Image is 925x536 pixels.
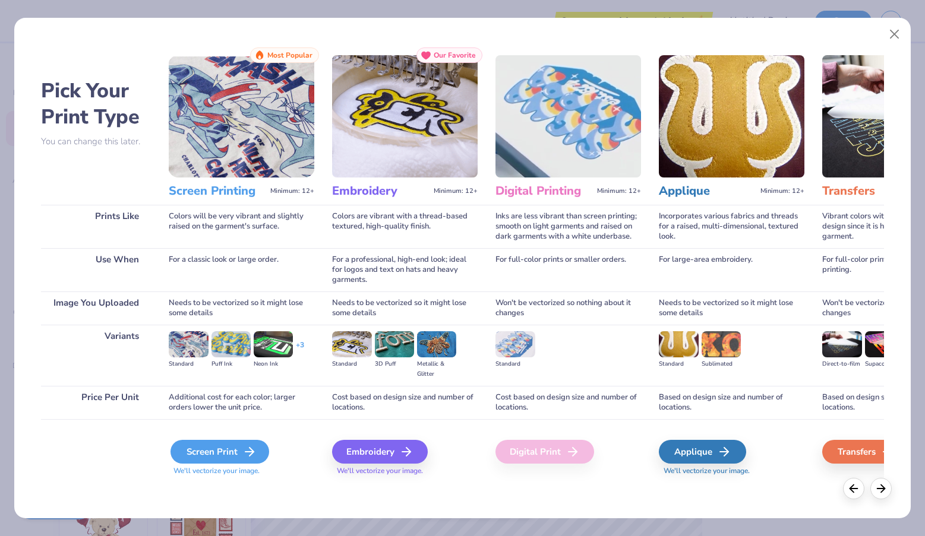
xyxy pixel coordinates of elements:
h3: Transfers [822,183,919,199]
div: Metallic & Glitter [417,359,456,379]
span: Minimum: 12+ [760,187,804,195]
div: Screen Print [171,440,269,464]
div: Inks are less vibrant than screen printing; smooth on light garments and raised on dark garments ... [495,205,641,248]
div: Applique [659,440,746,464]
div: Based on design size and number of locations. [659,386,804,419]
div: Digital Print [495,440,594,464]
div: Variants [41,325,151,386]
img: Standard [169,331,208,357]
div: Incorporates various fabrics and threads for a raised, multi-dimensional, textured look. [659,205,804,248]
img: Standard [332,331,371,357]
img: Standard [659,331,698,357]
div: Supacolor [865,359,904,369]
div: Needs to be vectorized so it might lose some details [332,291,478,325]
h3: Applique [659,183,756,199]
img: Metallic & Glitter [417,331,456,357]
div: Cost based on design size and number of locations. [495,386,641,419]
span: We'll vectorize your image. [659,466,804,476]
div: Won't be vectorized so nothing about it changes [495,291,641,325]
div: Standard [659,359,698,369]
img: 3D Puff [375,331,414,357]
p: You can change this later. [41,137,151,147]
div: Embroidery [332,440,428,464]
span: Minimum: 12+ [270,187,314,195]
div: Needs to be vectorized so it might lose some details [659,291,804,325]
img: Standard [495,331,535,357]
img: Supacolor [865,331,904,357]
img: Screen Printing [169,55,314,177]
div: Neon Ink [254,359,293,369]
div: Colors will be very vibrant and slightly raised on the garment's surface. [169,205,314,248]
div: For a classic look or large order. [169,248,314,291]
div: Price Per Unit [41,386,151,419]
div: Use When [41,248,151,291]
div: 3D Puff [375,359,414,369]
div: Puff Ink [211,359,251,369]
div: Colors are vibrant with a thread-based textured, high-quality finish. [332,205,478,248]
div: For a professional, high-end look; ideal for logos and text on hats and heavy garments. [332,248,478,291]
div: Additional cost for each color; larger orders lower the unit price. [169,386,314,419]
h3: Embroidery [332,183,429,199]
span: Most Popular [267,51,312,59]
span: Minimum: 12+ [434,187,478,195]
img: Digital Printing [495,55,641,177]
div: Image You Uploaded [41,291,151,325]
img: Puff Ink [211,331,251,357]
div: Cost based on design size and number of locations. [332,386,478,419]
div: For large-area embroidery. [659,248,804,291]
span: Minimum: 12+ [597,187,641,195]
div: Transfers [822,440,910,464]
div: + 3 [296,340,304,360]
button: Close [883,23,905,46]
img: Neon Ink [254,331,293,357]
h2: Pick Your Print Type [41,78,151,130]
h3: Screen Printing [169,183,266,199]
span: We'll vectorize your image. [332,466,478,476]
div: Prints Like [41,205,151,248]
div: Standard [169,359,208,369]
span: We'll vectorize your image. [169,466,314,476]
img: Direct-to-film [822,331,861,357]
img: Applique [659,55,804,177]
div: Standard [332,359,371,369]
img: Embroidery [332,55,478,177]
div: Needs to be vectorized so it might lose some details [169,291,314,325]
span: Our Favorite [434,51,476,59]
div: Standard [495,359,535,369]
div: For full-color prints or smaller orders. [495,248,641,291]
div: Sublimated [702,359,741,369]
h3: Digital Printing [495,183,592,199]
img: Sublimated [702,331,741,357]
div: Direct-to-film [822,359,861,369]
